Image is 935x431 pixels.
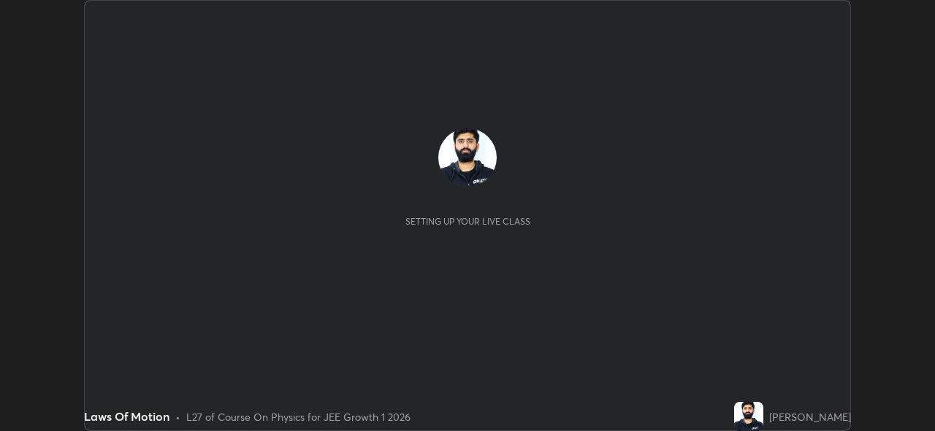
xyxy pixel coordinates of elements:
div: • [175,409,180,424]
div: Laws Of Motion [84,408,169,425]
img: 2349b454c6bd44f8ab76db58f7b727f7.jpg [438,128,497,187]
div: [PERSON_NAME] [769,409,851,424]
div: Setting up your live class [405,216,530,227]
div: L27 of Course On Physics for JEE Growth 1 2026 [186,409,411,424]
img: 2349b454c6bd44f8ab76db58f7b727f7.jpg [734,402,763,431]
